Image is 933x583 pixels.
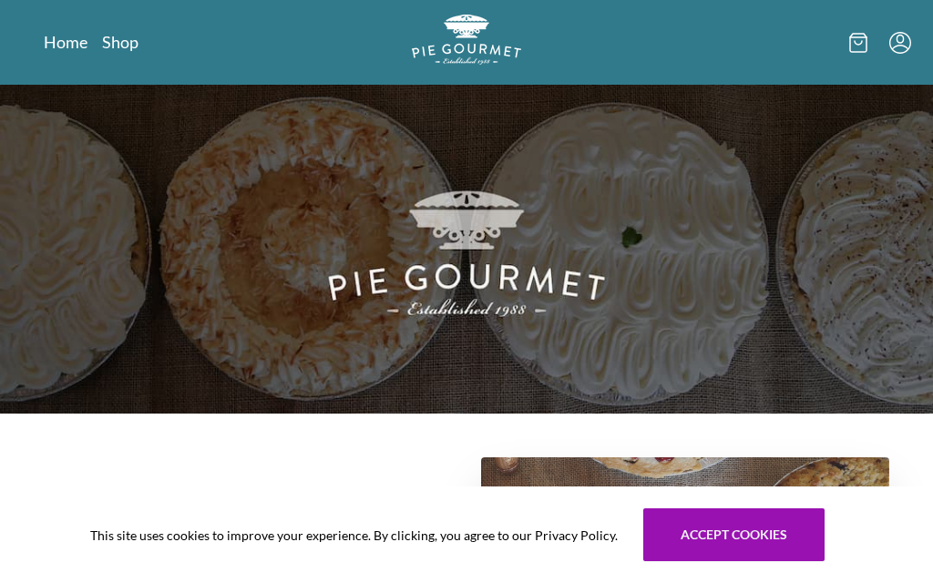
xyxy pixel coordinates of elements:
[889,32,911,54] button: Menu
[412,15,521,65] img: logo
[412,15,521,70] a: Logo
[44,31,87,53] a: Home
[102,31,138,53] a: Shop
[90,526,618,545] span: This site uses cookies to improve your experience. By clicking, you agree to our Privacy Policy.
[643,508,825,561] button: Accept cookies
